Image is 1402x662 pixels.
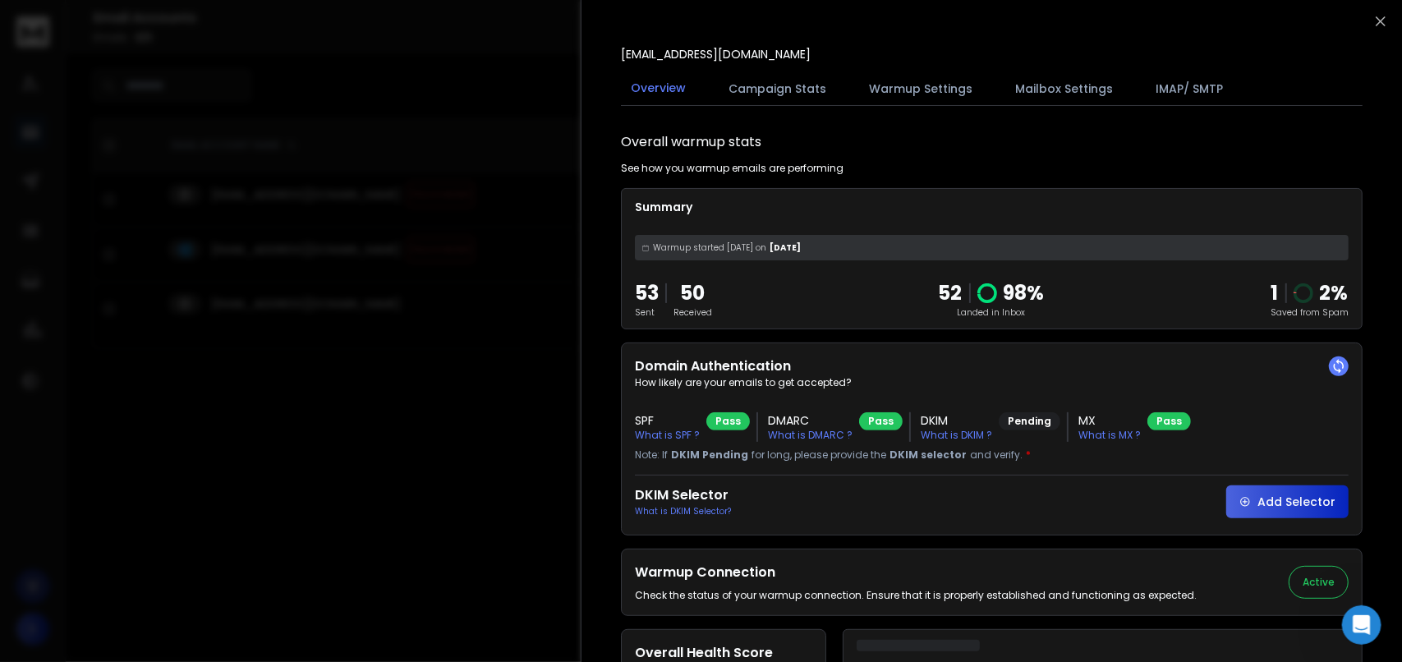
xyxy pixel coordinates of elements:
p: Hi [PERSON_NAME] 👋 [33,117,296,172]
p: See how you warmup emails are performing [621,162,843,175]
p: Saved from Spam [1271,306,1349,319]
p: How likely are your emails to get accepted? [635,376,1349,389]
div: Profile image for RohanHey [PERSON_NAME], ​ ​I just checked and here's what I found - 1. [EMAIL_A... [17,274,311,334]
div: Optimizing Warmup Settings in ReachInbox [34,467,275,502]
h2: Domain Authentication [635,356,1349,376]
div: Optimizing Warmup Settings in ReachInbox [24,461,305,508]
span: Help [260,551,287,563]
p: What is MX ? [1078,429,1141,442]
img: Profile image for Rohan [195,26,228,59]
h2: DKIM Selector [635,485,731,505]
div: Send us a message [34,357,274,375]
img: Profile image for Lakshita [227,26,260,59]
p: 53 [635,280,659,306]
p: 50 [673,280,712,306]
p: What is SPF ? [635,429,700,442]
p: 98 % [1004,280,1045,306]
p: Note: If for long, please provide the and verify. [635,448,1349,462]
div: Pending [999,412,1060,430]
button: Mailbox Settings [1005,71,1123,107]
img: Profile image for Rohan [34,287,67,320]
div: We'll be back online [DATE] [34,375,274,392]
p: What is DKIM ? [921,429,992,442]
div: [DATE] [635,235,1349,260]
div: Pass [859,412,903,430]
div: Recent message [34,263,295,280]
p: 2 % [1320,280,1349,306]
button: Search for help [24,421,305,454]
p: Sent [635,306,659,319]
span: DKIM selector [889,448,967,462]
div: Pass [1147,412,1191,430]
iframe: Intercom live chat [1342,605,1381,645]
p: What is DKIM Selector? [635,505,731,517]
h1: Overall warmup stats [621,132,761,152]
button: Overview [621,70,696,108]
p: 52 [939,280,963,306]
span: Search for help [34,430,133,447]
h3: DKIM [921,412,992,429]
button: Warmup Settings [859,71,982,107]
div: • [DATE] [172,304,218,321]
span: Messages [136,551,193,563]
button: Messages [109,510,218,576]
button: Campaign Stats [719,71,836,107]
button: Add Selector [1226,485,1349,518]
p: Received [673,306,712,319]
p: Landed in Inbox [939,306,1045,319]
h3: SPF [635,412,700,429]
button: IMAP/ SMTP [1146,71,1233,107]
p: [EMAIL_ADDRESS][DOMAIN_NAME] [621,46,811,62]
p: How can we assist you [DATE]? [33,172,296,228]
span: Home [36,551,73,563]
h3: MX [1078,412,1141,429]
img: Profile image for Raj [258,26,291,59]
button: Active [1289,566,1349,599]
div: Pass [706,412,750,430]
p: What is DMARC ? [768,429,853,442]
span: DKIM Pending [671,448,748,462]
div: Recent messageProfile image for RohanHey [PERSON_NAME], ​ ​I just checked and here's what I found... [16,249,312,335]
span: Warmup started [DATE] on [653,241,766,254]
strong: 1 [1271,279,1279,306]
p: Summary [635,199,1349,215]
button: Help [219,510,329,576]
p: Check the status of your warmup connection. Ensure that it is properly established and functionin... [635,589,1197,602]
h2: Warmup Connection [635,563,1197,582]
h3: DMARC [768,412,853,429]
div: Send us a messageWe'll be back online [DATE] [16,343,312,406]
img: logo [33,32,163,56]
div: [PERSON_NAME] [73,304,168,321]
